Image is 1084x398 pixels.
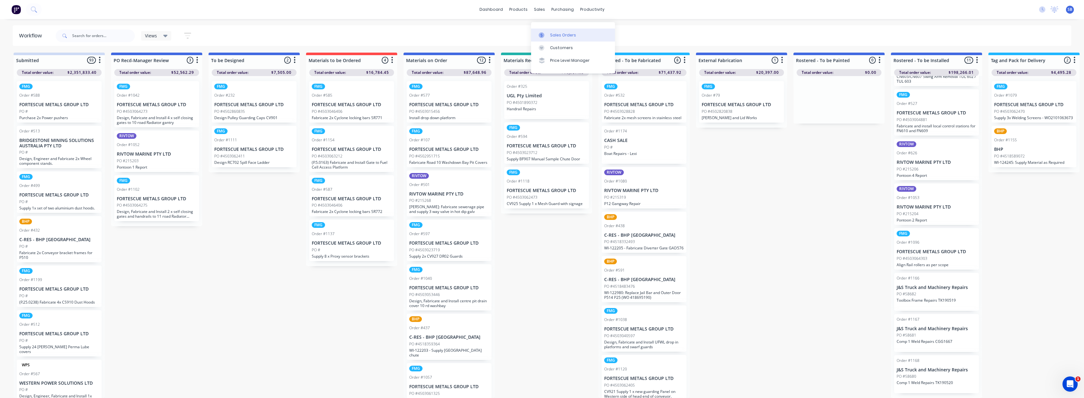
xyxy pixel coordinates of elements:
[897,166,918,172] p: PO #215206
[19,109,28,114] p: PO #
[409,204,489,214] p: [PERSON_NAME]: Fabricate sewerage pipe and supply 3 way valve in hot dip galv
[409,231,430,237] div: Order #597
[994,137,1017,143] div: Order #1155
[994,147,1074,152] p: BHP
[506,5,531,14] div: products
[312,247,320,253] p: PO #
[409,247,440,253] p: PO #4503023719
[602,256,686,302] div: BHPOrder #591C-RES - BHP [GEOGRAPHIC_DATA]PO #4518483476WI-122980: Replace Jail Bar and Outer Doo...
[409,254,489,259] p: Supply 2x CV927 DR02 Guards
[949,70,974,75] span: $198,266.01
[117,84,130,89] div: FMG
[756,70,779,75] span: $20,397.00
[19,338,28,343] p: PO #
[704,70,736,75] span: Total order value:
[507,195,537,200] p: PO #4503062473
[507,150,537,156] p: PO #4503023712
[409,325,430,331] div: Order #437
[19,313,33,318] div: FMG
[464,70,486,75] span: $87,648.96
[119,70,151,75] span: Total order value:
[19,277,42,283] div: Order #1199
[19,344,99,354] p: Supply 24 [PERSON_NAME] Perma Lube covers
[507,134,527,139] div: Order #594
[507,106,586,111] p: Handrail Repairs
[894,314,979,352] div: Order #1167J&S Truck and Machinery RepairsPO #58681Comp 1 Weld Repairs CGG1667
[602,81,686,123] div: FMGOrder #532FORTESCUE METALS GROUP LTDPO #4503028828Fabricate 2x mesh screens in stainless steel
[409,335,489,340] p: C-RES - BHP [GEOGRAPHIC_DATA]
[19,362,32,368] div: WPS
[19,244,28,249] p: PO #
[409,102,489,107] p: FORTESCUE METALS GROUP LTD
[702,93,720,98] div: Order #79
[994,128,1007,134] div: BHP
[894,228,979,270] div: FMGOrder #1096FORTESCUE METALS GROUP LTDPO #4503064303Align Rail rollers as per scope
[412,70,443,75] span: Total order value:
[602,167,686,209] div: RIVTOWOrder #1080RIVTOW MARINE PTY LTDPO #215319P12 Gangway Repair
[117,178,130,183] div: FMG
[171,70,194,75] span: $52,562.29
[19,237,99,242] p: C-RES - BHP [GEOGRAPHIC_DATA]
[897,380,976,385] p: Comp 1 Weld Repairs TK190520
[19,300,99,305] p: (P.25.0238) Fabricate 4x CS910 Dust Hoods
[214,115,294,120] p: Design Pulley Guarding Caps CV901
[19,156,99,166] p: Design, Engineer and Fabricate 2x Wheel component stands.
[897,275,919,281] div: Order #1166
[531,29,615,41] a: Sales Orders
[19,331,99,337] p: FORTESCUE METALS GROUP LTD
[271,70,291,75] span: $7,505.00
[117,151,197,157] p: RIVTOW MARINE PTY LTD
[897,141,916,147] div: RIVTOW
[117,202,147,208] p: PO #4503064275
[897,262,976,267] p: Align Rail rollers as per scope
[897,332,916,338] p: PO #58681
[19,128,40,134] div: Order #513
[11,5,21,14] img: Factory
[214,109,245,114] p: PO #4502860835
[312,241,392,246] p: FORTESCUE METALS GROUP LTD
[409,267,423,273] div: FMG
[409,198,431,203] p: PO #215268
[19,183,40,189] div: Order #499
[19,192,99,198] p: FORTESCUE METALS GROUP LTD
[17,126,102,169] div: Order #513BRIDGESTONE MINING SOLUTIONS AUSTRALIA PTY LTDPO #Design, Engineer and Fabricate 2x Whe...
[994,115,1074,120] p: Supply 3x Welding Screens - WO2101063673
[409,241,489,246] p: FORTESCUE METALS GROUP LTD
[409,298,489,308] p: Design, Fabricate and Install centre pit drain cover 10 rd washbay
[72,29,135,42] input: Search for orders...
[19,174,33,180] div: FMG
[865,70,876,75] span: $0.00
[19,84,33,89] div: FMG
[894,355,979,393] div: Order #1168J&S Truck and Machinery RepairsPO #58680Comp 1 Weld Repairs TK190520
[114,81,199,127] div: FMGOrder #1042FORTESCUE METALS GROUP LTDPO #4503064273Design, Fabricate and Install 4 x self clos...
[309,175,394,217] div: FMGOrder #587FORTESCUE METALS GROUP LTDPO #4503046406Fabricate 2x Cyclone locking bars SR772
[509,70,541,75] span: Total order value:
[117,165,197,170] p: Pontoon 1 Report
[604,84,617,89] div: FMG
[894,89,979,136] div: FMGOrder #527FORTESCUE METALS GROUP LTDPO #4503004881Fabricate and install local control stations...
[897,285,976,290] p: J&S Truck and Machinery Repairs
[17,216,102,262] div: BHPOrder #432C-RES - BHP [GEOGRAPHIC_DATA]PO #Fabricate 2x Conveyor bracket frames for P510
[19,293,28,299] p: PO #
[897,358,919,363] div: Order #1168
[19,102,99,107] p: FORTESCUE METALS GROUP LTD
[994,93,1017,98] div: Order #1079
[550,32,576,38] div: Sales Orders
[314,70,346,75] span: Total order value:
[312,254,392,259] p: Supply 8 x Proxy sensor brackets
[604,144,613,150] p: PO #
[117,133,136,139] div: RIVTOW
[897,211,918,217] p: PO #215204
[604,277,684,282] p: C-RES - BHP [GEOGRAPHIC_DATA]
[604,138,684,143] p: CASH SALE
[997,70,1028,75] span: Total order value:
[897,74,976,84] p: CN605/CN607 Swing Arm Removal TUL 602 / TUL 603
[607,70,638,75] span: Total order value:
[312,209,392,214] p: Fabricate 2x Cyclone locking bars SR772
[504,81,589,119] div: Order #325UGL Pty LimitedPO #4501890372Handrail Repairs
[409,222,423,228] div: FMG
[19,268,33,274] div: FMG
[117,102,197,107] p: FORTESCUE METALS GROUP LTD
[409,153,440,159] p: PO #4502951715
[117,209,197,219] p: Design, Fabricate and Install 2 x self closing gates and handrails to 11 road Radiator gantry.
